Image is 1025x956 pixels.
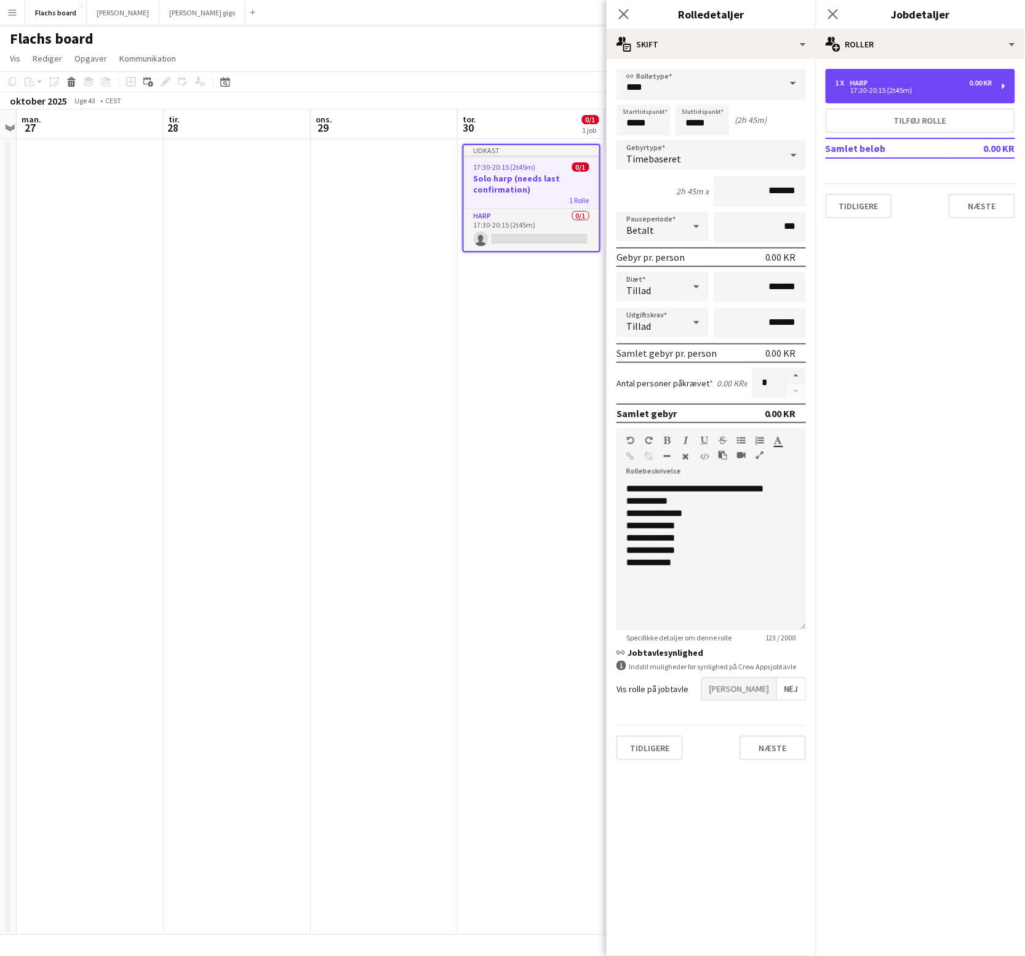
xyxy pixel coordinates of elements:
span: Specifikke detaljer om denne rolle [616,633,741,642]
div: 1 job [583,125,599,135]
button: Næste [740,736,806,760]
span: Kommunikation [119,53,176,64]
div: Udkast [464,145,599,155]
button: Ordnet liste [756,436,764,445]
button: Kursiv [682,436,690,445]
button: Uordnet liste [737,436,746,445]
span: 1 Rolle [570,196,589,205]
span: Betalt [626,224,654,236]
td: 0.00 KR [949,138,1015,158]
button: HTML-kode [700,452,709,461]
div: Samlet gebyr pr. person [616,347,717,359]
span: 27 [20,121,41,135]
a: Kommunikation [114,50,181,66]
div: 0.00 KR [970,79,992,87]
label: Vis rolle på jobtavle [616,683,688,695]
div: Roller [816,30,1025,59]
span: ons. [316,114,332,125]
div: Harp [850,79,873,87]
button: Fortryd [626,436,635,445]
button: [PERSON_NAME] gigs [159,1,245,25]
button: Gennemstreget [719,436,727,445]
span: Nej [777,678,805,700]
app-job-card: Udkast17:30-20:15 (2t45m)0/1Solo harp (needs last confirmation)1 RolleHarp0/117:30-20:15 (2t45m) [463,144,600,252]
span: Tillad [626,320,651,332]
button: Fuld skærm [756,450,764,460]
button: Sæt ind som almindelig tekst [719,450,727,460]
a: Rediger [28,50,67,66]
h1: Flachs board [10,30,94,48]
button: Ryd formatering [682,452,690,461]
span: tor. [463,114,476,125]
span: 29 [314,121,332,135]
div: 2h 45m x [676,186,709,197]
span: 28 [167,121,180,135]
span: Tillad [626,284,651,297]
span: man. [22,114,41,125]
span: Timebaseret [626,153,681,165]
h3: Jobtavlesynlighed [616,647,806,658]
span: 0/1 [582,115,599,124]
button: Flachs board [25,1,87,25]
div: (2h 45m) [735,114,767,125]
div: Samlet gebyr [616,407,677,420]
span: 123 / 2000 [756,633,806,642]
div: Skift [607,30,816,59]
button: Indsæt video [737,450,746,460]
span: 17:30-20:15 (2t45m) [474,162,536,172]
div: 0.00 KR [765,251,796,263]
a: Vis [5,50,25,66]
button: Tidligere [826,194,892,218]
button: Tilføj rolle [826,108,1015,133]
div: 0.00 KR [765,407,796,420]
label: Antal personer påkrævet [616,378,713,389]
h3: Jobdetaljer [816,6,1025,22]
app-card-role: Harp0/117:30-20:15 (2t45m) [464,209,599,251]
div: 0.00 KR [765,347,796,359]
button: [PERSON_NAME] [87,1,159,25]
button: Forøg [786,368,806,384]
h3: Rolledetaljer [607,6,816,22]
button: Gentag [645,436,653,445]
div: CEST [105,96,121,105]
button: Fed [663,436,672,445]
button: Tekstfarve [774,436,783,445]
div: Indstil muligheder for synlighed på Crew Apps jobtavle [616,661,806,672]
span: [PERSON_NAME] [702,678,776,700]
td: Samlet beløb [826,138,949,158]
span: tir. [169,114,180,125]
div: 17:30-20:15 (2t45m) [836,87,992,94]
span: Opgaver [74,53,107,64]
span: 0/1 [572,162,589,172]
div: oktober 2025 [10,95,67,107]
span: Vis [10,53,20,64]
div: 0.00 KR x [717,378,747,389]
a: Opgaver [70,50,112,66]
span: 30 [461,121,476,135]
span: Rediger [33,53,62,64]
button: Næste [949,194,1015,218]
button: Tidligere [616,736,683,760]
h3: Solo harp (needs last confirmation) [464,173,599,195]
div: 1 x [836,79,850,87]
span: Uge 43 [70,96,100,105]
button: Vandret linje [663,452,672,461]
div: Gebyr pr. person [616,251,685,263]
button: Understregning [700,436,709,445]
